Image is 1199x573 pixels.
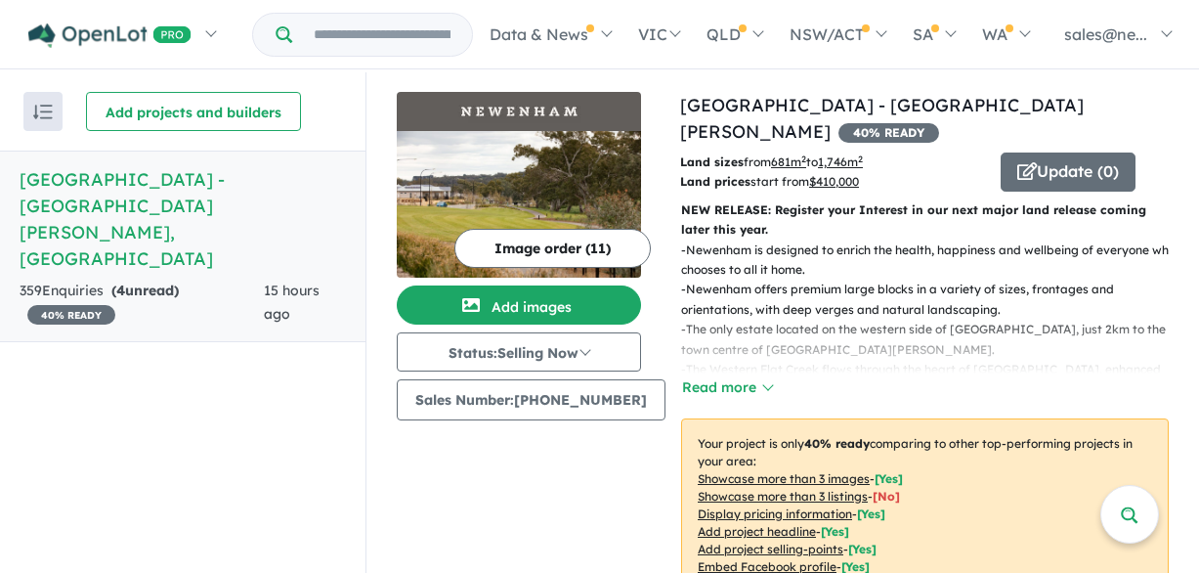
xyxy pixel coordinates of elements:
p: - Newenham is designed to enrich the health, happiness and wellbeing of everyone who chooses to a... [681,241,1184,281]
a: Newenham Adelaide Hills Estate - Mount Barker LogoNewenham Adelaide Hills Estate - Mount Barker [397,92,641,278]
button: Status:Selling Now [397,332,641,372]
button: Add images [397,286,641,325]
a: [GEOGRAPHIC_DATA] - [GEOGRAPHIC_DATA][PERSON_NAME] [680,94,1084,143]
b: Land sizes [680,154,744,169]
button: Update (0) [1001,153,1135,192]
p: - Newenham offers premium large blocks in a variety of sizes, frontages and orientations, with de... [681,280,1184,320]
h5: [GEOGRAPHIC_DATA] - [GEOGRAPHIC_DATA][PERSON_NAME] , [GEOGRAPHIC_DATA] [20,166,346,272]
u: Showcase more than 3 listings [698,489,868,504]
u: 681 m [771,154,806,169]
span: 40 % READY [27,305,115,325]
p: - The Western Flat Creek flows through the heart of [GEOGRAPHIC_DATA], enhanced with native veget... [681,360,1184,400]
span: 40 % READY [838,123,939,143]
span: [ Yes ] [857,507,885,521]
span: to [806,154,863,169]
div: 359 Enquir ies [20,280,264,327]
u: Add project headline [698,524,816,539]
img: Newenham Adelaide Hills Estate - Mount Barker Logo [405,100,633,123]
img: sort.svg [33,105,53,119]
span: 4 [116,282,125,299]
img: Openlot PRO Logo White [28,23,192,48]
button: Sales Number:[PHONE_NUMBER] [397,379,665,420]
span: [ Yes ] [821,524,849,539]
u: Add project selling-points [698,542,843,556]
u: Display pricing information [698,507,852,521]
span: [ Yes ] [875,471,903,486]
u: Showcase more than 3 images [698,471,870,486]
u: $ 410,000 [809,174,859,189]
sup: 2 [858,154,863,164]
button: Image order (11) [454,229,651,268]
u: 1,746 m [818,154,863,169]
span: 15 hours ago [264,282,320,323]
b: Land prices [680,174,750,189]
p: from [680,153,986,172]
span: [ No ] [873,489,900,504]
p: NEW RELEASE: Register your Interest in our next major land release coming later this year. [681,200,1169,241]
p: - The only estate located on the western side of [GEOGRAPHIC_DATA], just 2km to the town centre o... [681,320,1184,360]
span: [ Yes ] [848,542,877,556]
button: Read more [681,376,773,399]
b: 40 % ready [804,436,870,451]
strong: ( unread) [111,282,179,299]
p: start from [680,172,986,192]
img: Newenham Adelaide Hills Estate - Mount Barker [397,131,641,278]
span: sales@ne... [1064,24,1147,44]
input: Try estate name, suburb, builder or developer [296,14,468,56]
button: Add projects and builders [86,92,301,131]
sup: 2 [801,154,806,164]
